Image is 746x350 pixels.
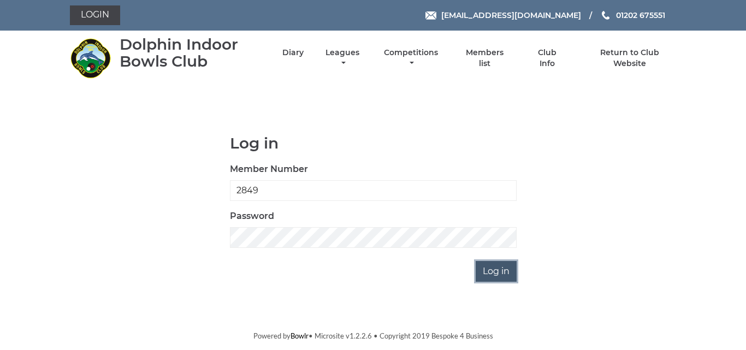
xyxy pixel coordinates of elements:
img: Email [425,11,436,20]
a: Leagues [323,48,362,69]
a: Members list [460,48,510,69]
a: Club Info [529,48,565,69]
a: Login [70,5,120,25]
span: [EMAIL_ADDRESS][DOMAIN_NAME] [441,10,581,20]
label: Member Number [230,163,308,176]
input: Log in [476,261,517,282]
img: Dolphin Indoor Bowls Club [70,38,111,79]
h1: Log in [230,135,517,152]
a: Phone us 01202 675551 [600,9,665,21]
label: Password [230,210,274,223]
a: Email [EMAIL_ADDRESS][DOMAIN_NAME] [425,9,581,21]
a: Bowlr [291,331,309,340]
img: Phone us [602,11,609,20]
a: Competitions [381,48,441,69]
div: Dolphin Indoor Bowls Club [120,36,263,70]
a: Diary [282,48,304,58]
a: Return to Club Website [584,48,676,69]
span: 01202 675551 [616,10,665,20]
span: Powered by • Microsite v1.2.2.6 • Copyright 2019 Bespoke 4 Business [253,331,493,340]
